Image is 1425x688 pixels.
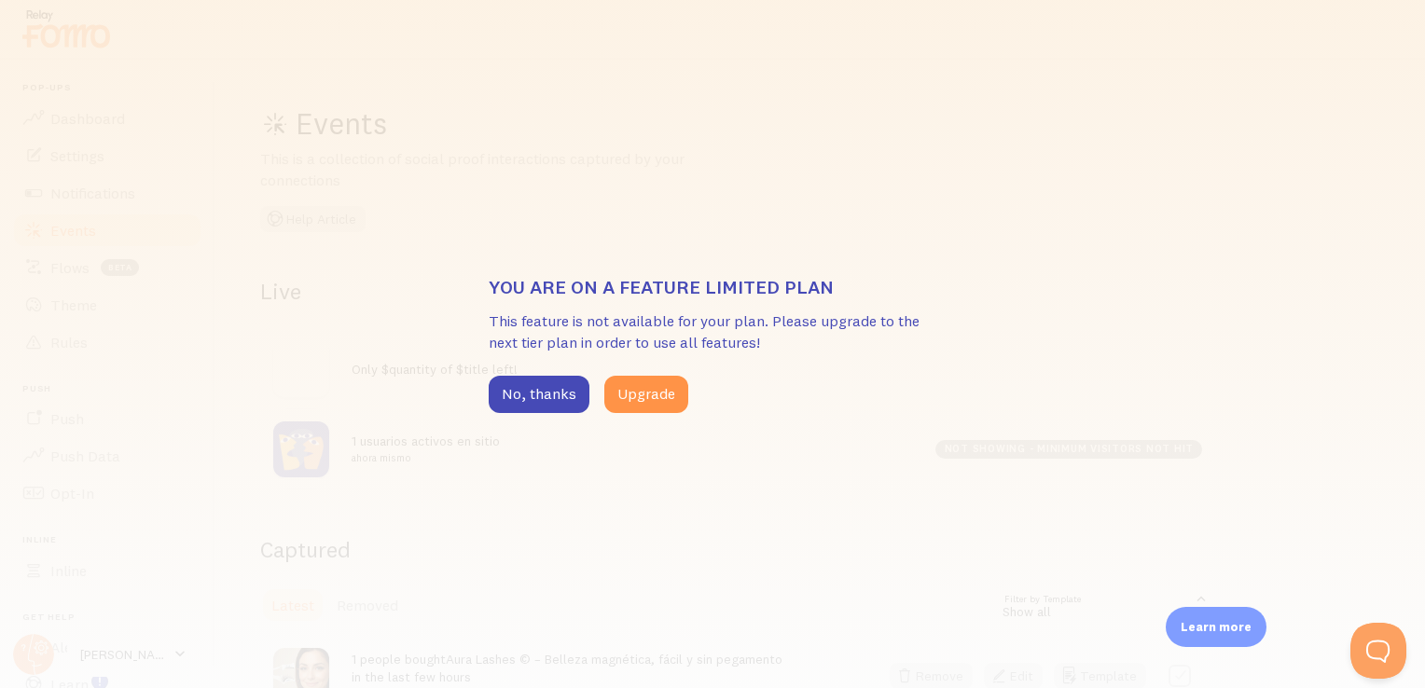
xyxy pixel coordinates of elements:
iframe: Help Scout Beacon - Open [1350,623,1406,679]
button: No, thanks [489,376,589,413]
p: This feature is not available for your plan. Please upgrade to the next tier plan in order to use... [489,310,936,353]
p: Learn more [1181,618,1252,636]
div: Learn more [1166,607,1266,647]
button: Upgrade [604,376,688,413]
h3: You are on a feature limited plan [489,275,936,299]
